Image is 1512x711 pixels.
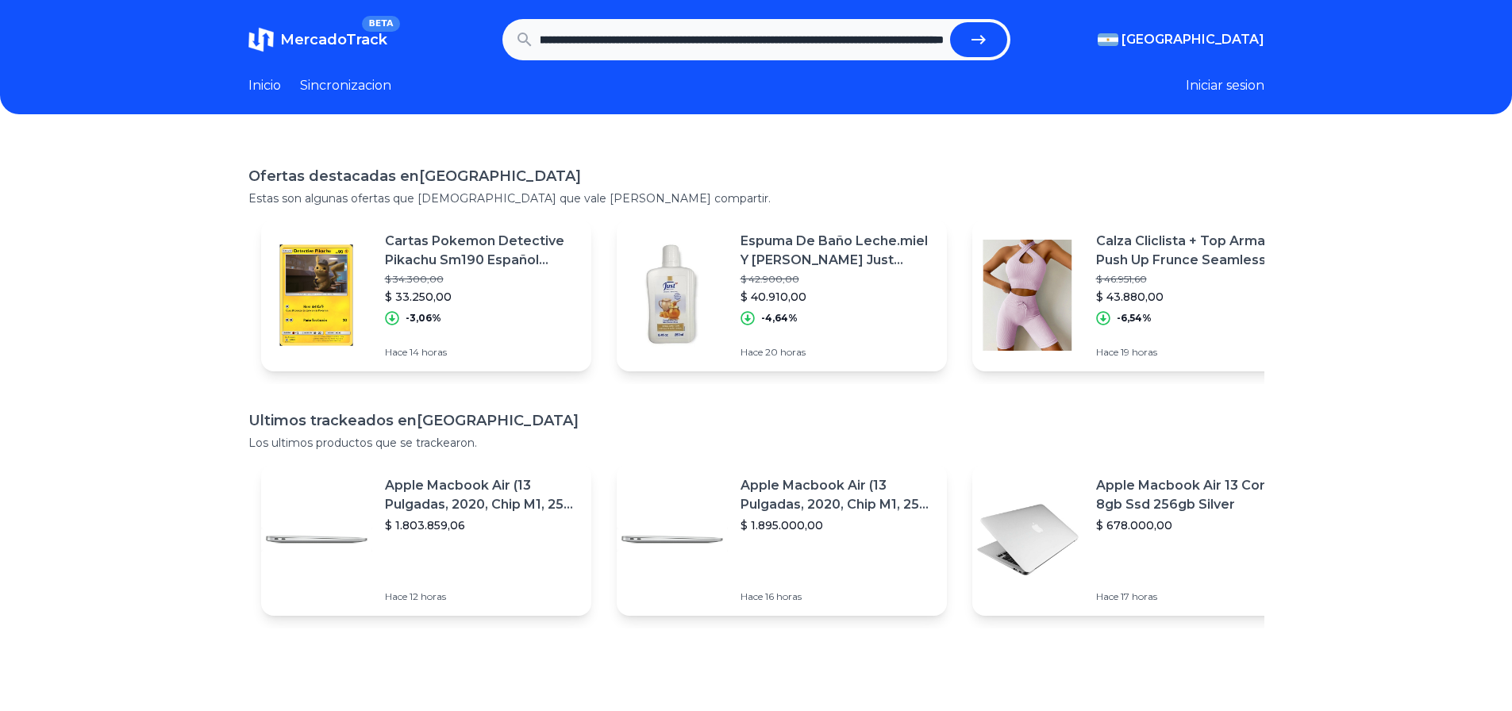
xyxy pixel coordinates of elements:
button: [GEOGRAPHIC_DATA] [1098,30,1264,49]
p: Hace 12 horas [385,590,579,603]
img: Featured image [261,240,372,351]
p: -6,54% [1117,312,1152,325]
p: Hace 14 horas [385,346,579,359]
span: [GEOGRAPHIC_DATA] [1121,30,1264,49]
img: Featured image [617,240,728,351]
img: Featured image [972,240,1083,351]
p: $ 40.910,00 [741,289,934,305]
p: Calza Cliclista + Top Armado Push Up Frunce Seamless 031 [1096,232,1290,270]
p: -3,06% [406,312,441,325]
p: Hace 20 horas [741,346,934,359]
a: MercadoTrackBETA [248,27,387,52]
a: Inicio [248,76,281,95]
p: Apple Macbook Air 13 Core I5 8gb Ssd 256gb Silver [1096,476,1290,514]
p: Estas son algunas ofertas que [DEMOGRAPHIC_DATA] que vale [PERSON_NAME] compartir. [248,190,1264,206]
img: MercadoTrack [248,27,274,52]
p: Apple Macbook Air (13 Pulgadas, 2020, Chip M1, 256 Gb De Ssd, 8 Gb De Ram) - Plata [385,476,579,514]
span: MercadoTrack [280,31,387,48]
p: Espuma De Baño Leche.miel Y [PERSON_NAME] Just 250ml Envios Gratis [741,232,934,270]
p: $ 1.895.000,00 [741,517,934,533]
p: Los ultimos productos que se trackearon. [248,435,1264,451]
img: Featured image [972,484,1083,595]
h1: Ofertas destacadas en [GEOGRAPHIC_DATA] [248,165,1264,187]
p: $ 678.000,00 [1096,517,1290,533]
a: Featured imageCartas Pokemon Detective Pikachu Sm190 Español Chacarita$ 34.300,00$ 33.250,00-3,06... [261,219,591,371]
p: $ 43.880,00 [1096,289,1290,305]
p: Apple Macbook Air (13 Pulgadas, 2020, Chip M1, 256 Gb De Ssd, 8 Gb De Ram) - Plata [741,476,934,514]
p: $ 42.900,00 [741,273,934,286]
p: $ 46.951,60 [1096,273,1290,286]
h1: Ultimos trackeados en [GEOGRAPHIC_DATA] [248,409,1264,432]
p: Hace 17 horas [1096,590,1290,603]
a: Featured imageApple Macbook Air (13 Pulgadas, 2020, Chip M1, 256 Gb De Ssd, 8 Gb De Ram) - Plata$... [261,463,591,616]
p: $ 34.300,00 [385,273,579,286]
img: Featured image [617,484,728,595]
p: Cartas Pokemon Detective Pikachu Sm190 Español Chacarita [385,232,579,270]
button: Iniciar sesion [1186,76,1264,95]
p: -4,64% [761,312,798,325]
a: Featured imageEspuma De Baño Leche.miel Y [PERSON_NAME] Just 250ml Envios Gratis$ 42.900,00$ 40.9... [617,219,947,371]
img: Argentina [1098,33,1118,46]
p: Hace 19 horas [1096,346,1290,359]
p: $ 33.250,00 [385,289,579,305]
p: Hace 16 horas [741,590,934,603]
p: $ 1.803.859,06 [385,517,579,533]
img: Featured image [261,484,372,595]
a: Featured imageCalza Cliclista + Top Armado Push Up Frunce Seamless 031$ 46.951,60$ 43.880,00-6,54... [972,219,1302,371]
a: Sincronizacion [300,76,391,95]
span: BETA [362,16,399,32]
a: Featured imageApple Macbook Air (13 Pulgadas, 2020, Chip M1, 256 Gb De Ssd, 8 Gb De Ram) - Plata$... [617,463,947,616]
a: Featured imageApple Macbook Air 13 Core I5 8gb Ssd 256gb Silver$ 678.000,00Hace 17 horas [972,463,1302,616]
